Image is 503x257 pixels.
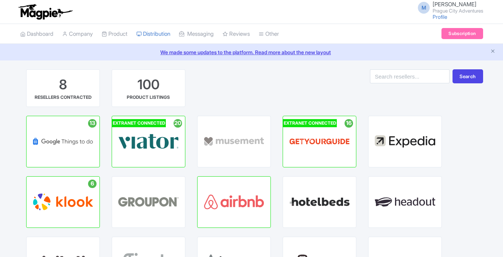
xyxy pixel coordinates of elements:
a: Subscription [441,28,483,39]
a: EXTRANET CONNECTED 16 [283,116,356,167]
a: EXTRANET CONNECTED 20 [112,116,185,167]
input: Search resellers... [370,69,450,83]
a: 8 RESELLERS CONTRACTED [26,69,100,107]
div: RESELLERS CONTRACTED [35,94,91,101]
a: Product [102,24,128,44]
span: [PERSON_NAME] [433,1,476,8]
div: 100 [137,76,160,94]
img: logo-ab69f6fb50320c5b225c76a69d11143b.png [17,4,74,20]
a: Messaging [179,24,214,44]
div: 8 [59,76,67,94]
small: Prague City Adventures [433,8,483,13]
a: M [PERSON_NAME] Prague City Adventures [413,1,483,13]
a: Other [259,24,279,44]
button: Search [453,69,483,83]
a: Distribution [136,24,170,44]
a: Profile [433,14,447,20]
button: Close announcement [490,48,496,56]
a: We made some updates to the platform. Read more about the new layout [4,48,499,56]
div: PRODUCT LISTINGS [127,94,170,101]
a: Dashboard [20,24,53,44]
a: 13 [26,116,100,167]
a: Reviews [223,24,250,44]
span: M [418,2,430,14]
a: 100 PRODUCT LISTINGS [112,69,185,107]
a: 6 [26,176,100,228]
a: Company [62,24,93,44]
